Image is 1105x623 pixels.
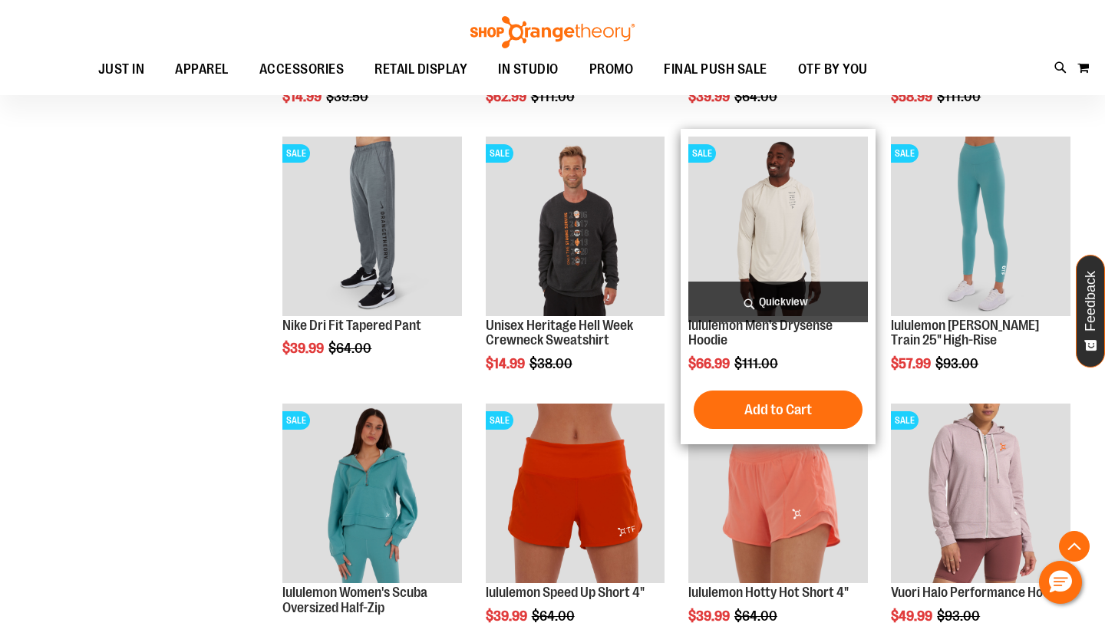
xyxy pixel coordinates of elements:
span: FINAL PUSH SALE [664,52,767,87]
div: product [681,129,876,444]
div: product [275,129,470,396]
button: Add to Cart [694,391,863,429]
img: Product image for Vuori Halo Performance Hoodie [891,404,1070,583]
a: Product image for lululemon Womens Scuba Oversized Half ZipSALE [282,404,462,585]
div: product [478,129,673,410]
div: product [883,129,1078,410]
a: lululemon [PERSON_NAME] Train 25" High-Rise [891,318,1039,348]
a: RETAIL DISPLAY [359,52,483,87]
a: lululemon Men's Drysense Hoodie [688,318,833,348]
span: $111.00 [937,89,983,104]
button: Back To Top [1059,531,1090,562]
span: $93.00 [935,356,981,371]
a: Nike Dri Fit Tapered Pant [282,318,421,333]
a: Product image for Vuori Halo Performance HoodieSALE [891,404,1070,585]
span: $57.99 [891,356,933,371]
span: $39.99 [282,341,326,356]
a: Product image for lululemon Womens Wunder Train High-Rise Tight 25inSALE [891,137,1070,318]
img: Product image for lululemon Speed Up Short 4" [486,404,665,583]
span: Add to Cart [744,401,812,418]
a: Vuori Halo Performance Hoodie [891,585,1067,600]
a: lululemon Hotty Hot Short 4"SALE [688,404,868,585]
a: ACCESSORIES [244,52,360,87]
a: IN STUDIO [483,52,574,87]
span: $38.00 [529,356,575,371]
span: $64.00 [734,89,780,104]
a: Product image for Unisex Heritage Hell Week Crewneck SweatshirtSALE [486,137,665,318]
button: Feedback - Show survey [1076,255,1105,368]
button: Hello, have a question? Let’s chat. [1039,561,1082,604]
img: Product image for lululemon Womens Wunder Train High-Rise Tight 25in [891,137,1070,316]
span: SALE [486,144,513,163]
span: SALE [688,144,716,163]
span: SALE [282,411,310,430]
a: OTF BY YOU [783,52,883,87]
a: Product image for Nike Dri Fit Tapered PantSALE [282,137,462,318]
img: Product image for lululemon Mens Drysense Hoodie Bone [688,137,868,316]
span: $62.99 [486,89,529,104]
span: $39.99 [688,89,732,104]
span: SALE [486,411,513,430]
span: SALE [891,144,919,163]
span: $66.99 [688,356,732,371]
a: lululemon Hotty Hot Short 4" [688,585,849,600]
a: Product image for lululemon Speed Up Short 4"SALE [486,404,665,585]
a: FINAL PUSH SALE [648,52,783,87]
span: PROMO [589,52,634,87]
span: SALE [891,411,919,430]
img: Shop Orangetheory [468,16,637,48]
span: $39.50 [326,89,371,104]
span: IN STUDIO [498,52,559,87]
span: $111.00 [734,356,780,371]
img: Product image for Nike Dri Fit Tapered Pant [282,137,462,316]
span: $14.99 [486,356,527,371]
a: Unisex Heritage Hell Week Crewneck Sweatshirt [486,318,633,348]
span: SALE [282,144,310,163]
a: APPAREL [160,52,244,87]
span: $111.00 [531,89,577,104]
span: $64.00 [328,341,374,356]
img: lululemon Hotty Hot Short 4" [688,404,868,583]
span: OTF BY YOU [798,52,868,87]
span: Feedback [1084,271,1098,331]
span: JUST IN [98,52,145,87]
span: RETAIL DISPLAY [374,52,467,87]
img: Product image for lululemon Womens Scuba Oversized Half Zip [282,404,462,583]
span: $14.99 [282,89,324,104]
a: PROMO [574,52,649,87]
a: lululemon Women's Scuba Oversized Half-Zip [282,585,427,615]
span: ACCESSORIES [259,52,345,87]
span: $58.99 [891,89,935,104]
img: Product image for Unisex Heritage Hell Week Crewneck Sweatshirt [486,137,665,316]
a: Quickview [688,282,868,322]
a: JUST IN [83,52,160,87]
span: APPAREL [175,52,229,87]
a: lululemon Speed Up Short 4" [486,585,645,600]
a: Product image for lululemon Mens Drysense Hoodie BoneSALE [688,137,868,318]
